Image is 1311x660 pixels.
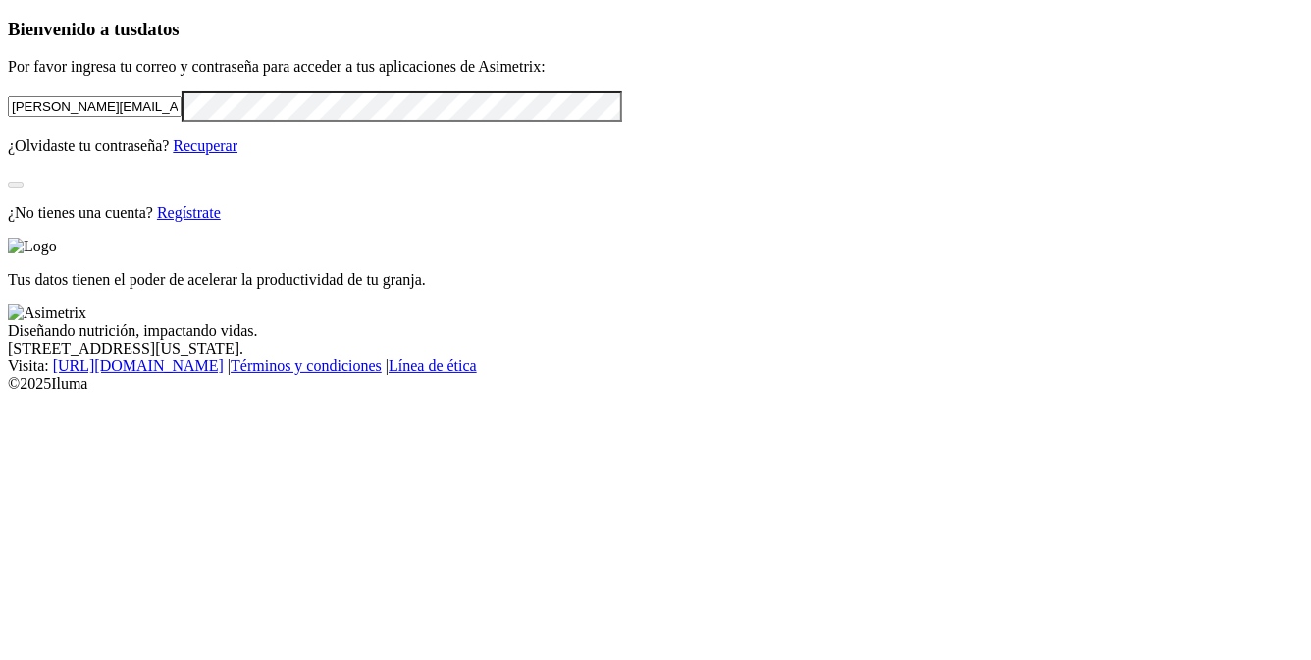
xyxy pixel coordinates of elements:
a: Regístrate [157,204,221,221]
p: ¿Olvidaste tu contraseña? [8,137,1303,155]
p: Tus datos tienen el poder de acelerar la productividad de tu granja. [8,271,1303,289]
h3: Bienvenido a tus [8,19,1303,40]
a: Términos y condiciones [231,357,382,374]
p: Por favor ingresa tu correo y contraseña para acceder a tus aplicaciones de Asimetrix: [8,58,1303,76]
div: Diseñando nutrición, impactando vidas. [8,322,1303,340]
a: [URL][DOMAIN_NAME] [53,357,224,374]
input: Tu correo [8,96,182,117]
img: Logo [8,238,57,255]
p: ¿No tienes una cuenta? [8,204,1303,222]
img: Asimetrix [8,304,86,322]
div: [STREET_ADDRESS][US_STATE]. [8,340,1303,357]
a: Línea de ética [389,357,477,374]
div: © 2025 Iluma [8,375,1303,393]
span: datos [137,19,180,39]
div: Visita : | | [8,357,1303,375]
a: Recuperar [173,137,237,154]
